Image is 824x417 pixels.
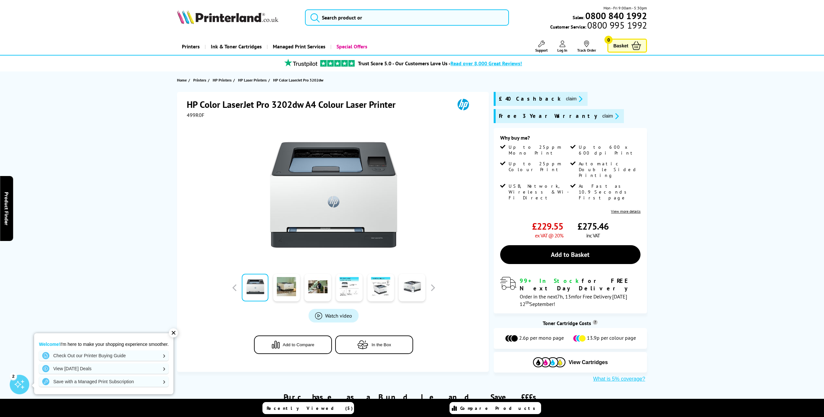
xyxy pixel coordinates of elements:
span: 0800 995 1992 [586,22,647,28]
a: Managed Print Services [267,38,330,55]
span: £40 Cashback [499,95,561,103]
span: Home [177,77,187,83]
span: inc VAT [586,232,600,239]
img: Cartridges [533,357,565,367]
a: Compare Products [450,402,541,414]
span: Watch video [325,312,352,319]
a: Log In [557,41,567,53]
a: Ink & Toner Cartridges [205,38,267,55]
a: Basket 0 [607,39,647,53]
img: HP Color LaserJet Pro 3202dw [270,131,397,259]
a: Printers [193,77,208,83]
span: Automatic Double Sided Printing [579,161,639,178]
a: Recently Viewed (5) [262,402,354,414]
span: Sales: [573,14,584,20]
a: Product_All_Videos [309,309,359,322]
a: Save with a Managed Print Subscription [39,376,169,387]
span: 0 [604,36,613,44]
b: 0800 840 1992 [585,10,647,22]
button: promo-description [601,112,621,120]
button: In the Box [335,335,413,354]
a: Printers [177,38,205,55]
button: Add to Compare [254,335,332,354]
span: £275.46 [577,220,609,232]
span: Compare Products [460,405,539,411]
a: HP Printers [213,77,233,83]
a: HP Laser Printers [238,77,268,83]
span: 499R0F [187,112,204,118]
a: Trust Score 5.0 - Our Customers Love Us -Read over 8,000 Great Reviews! [358,60,522,67]
span: £229.55 [532,220,563,232]
button: What is 5% coverage? [591,376,647,382]
sup: Cost per page [593,320,598,325]
span: ex VAT @ 20% [535,232,563,239]
span: Read over 8,000 Great Reviews! [450,60,522,67]
img: Printerland Logo [177,10,278,24]
span: Ink & Toner Cartridges [211,38,262,55]
span: Recently Viewed (5) [267,405,353,411]
span: 7h, 13m [557,293,575,300]
span: HP Color LaserJet Pro 3202dw [273,77,323,83]
span: 13.9p per colour page [587,335,636,342]
div: Purchase as a Bundle and Save £££s [177,382,647,413]
span: Order in the next for Free Delivery [DATE] 12 September! [520,293,627,307]
sup: th [526,299,529,305]
img: trustpilot rating [320,60,355,67]
div: Toner Cartridge Costs [494,320,647,326]
strong: Welcome! [39,342,60,347]
div: ✕ [169,328,178,337]
a: Track Order [577,41,596,53]
a: Support [535,41,548,53]
span: 99+ In Stock [520,277,582,284]
span: Customer Service: [550,22,647,30]
a: Add to Basket [500,245,641,264]
div: 2 [10,373,17,380]
button: promo-description [564,95,585,103]
a: View [DATE] Deals [39,363,169,374]
span: Product Finder [3,192,10,225]
span: 2.6p per mono page [519,335,564,342]
span: In the Box [372,342,391,347]
span: HP Laser Printers [238,77,267,83]
span: View Cartridges [569,360,608,365]
span: USB, Network, Wireless & Wi-Fi Direct [509,183,569,201]
p: I'm here to make your shopping experience smoother. [39,341,169,347]
a: Printerland Logo [177,10,297,25]
button: View Cartridges [499,357,642,368]
span: Mon - Fri 9:00am - 5:30pm [603,5,647,11]
span: Free 3 Year Warranty [499,112,597,120]
span: Up to 600 x 600 dpi Print [579,144,639,156]
span: Add to Compare [283,342,314,347]
span: Support [535,48,548,53]
a: View more details [611,209,640,214]
a: Check Out our Printer Buying Guide [39,350,169,361]
span: As Fast as 10.9 Seconds First page [579,183,639,201]
div: for FREE Next Day Delivery [520,277,641,292]
span: Basket [613,41,628,50]
input: Search product or [305,9,509,26]
span: Up to 25ppm Colour Print [509,161,569,172]
div: Why buy me? [500,134,641,144]
img: HP [448,98,478,110]
span: HP Printers [213,77,232,83]
img: trustpilot rating [281,59,320,67]
div: modal_delivery [500,277,641,307]
a: HP Color LaserJet Pro 3202dw [273,77,325,83]
a: Special Offers [330,38,372,55]
span: Up to 25ppm Mono Print [509,144,569,156]
h1: HP Color LaserJet Pro 3202dw A4 Colour Laser Printer [187,98,402,110]
a: 0800 840 1992 [584,13,647,19]
a: Home [177,77,188,83]
span: Printers [193,77,206,83]
span: Log In [557,48,567,53]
